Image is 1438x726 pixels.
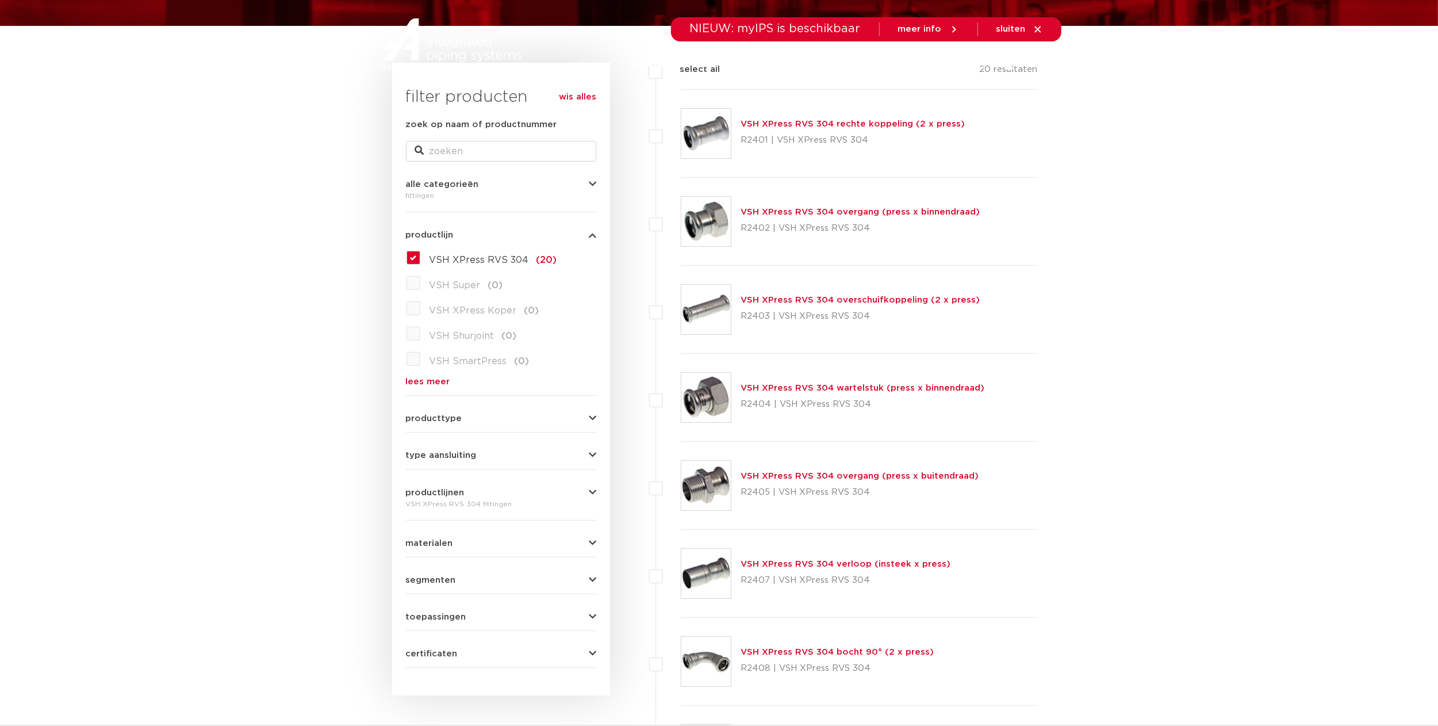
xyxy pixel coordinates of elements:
img: Thumbnail for VSH XPress RVS 304 overgang (press x buitendraad) [681,461,731,510]
div: my IPS [1004,41,1015,88]
span: (0) [488,281,503,290]
a: VSH XPress RVS 304 wartelstuk (press x binnendraad) [741,384,984,392]
a: producten [562,41,609,88]
a: VSH XPress RVS 304 rechte koppeling (2 x press) [741,120,965,128]
button: productlijn [406,231,596,239]
span: productlijn [406,231,454,239]
img: Thumbnail for VSH XPress RVS 304 rechte koppeling (2 x press) [681,109,731,158]
img: Thumbnail for VSH XPress RVS 304 verloop (insteek x press) [681,549,731,598]
p: R2407 | VSH XPress RVS 304 [741,571,950,590]
a: VSH XPress RVS 304 overgang (press x buitendraad) [741,472,979,480]
span: productlijnen [406,488,465,497]
span: (0) [524,306,539,315]
button: type aansluiting [406,451,596,460]
input: zoeken [406,141,596,162]
button: alle categorieën [406,180,596,189]
a: sluiten [996,24,1043,35]
p: R2404 | VSH XPress RVS 304 [741,395,984,414]
a: wis alles [559,90,596,104]
span: VSH XPress RVS 304 [430,255,529,265]
span: VSH Super [430,281,481,290]
span: alle categorieën [406,180,479,189]
a: VSH XPress RVS 304 overschuifkoppeling (2 x press) [741,296,980,304]
a: toepassingen [692,41,752,88]
span: type aansluiting [406,451,477,460]
span: producttype [406,414,462,423]
a: VSH XPress RVS 304 verloop (insteek x press) [741,560,950,568]
h3: filter producten [406,86,596,109]
p: R2402 | VSH XPress RVS 304 [741,219,980,238]
a: over ons [907,41,946,88]
span: meer info [898,25,942,33]
a: VSH XPress RVS 304 overgang (press x binnendraad) [741,208,980,216]
button: materialen [406,539,596,548]
span: VSH SmartPress [430,357,507,366]
button: toepassingen [406,613,596,621]
a: services [847,41,884,88]
img: Thumbnail for VSH XPress RVS 304 overschuifkoppeling (2 x press) [681,285,731,334]
p: R2408 | VSH XPress RVS 304 [741,659,934,678]
button: segmenten [406,576,596,584]
span: NIEUW: myIPS is beschikbaar [690,23,861,35]
a: markten [632,41,669,88]
span: certificaten [406,649,458,658]
span: VSH XPress Koper [430,306,517,315]
span: (20) [536,255,557,265]
span: (0) [502,331,517,341]
img: Thumbnail for VSH XPress RVS 304 overgang (press x binnendraad) [681,197,731,246]
a: downloads [775,41,824,88]
img: Thumbnail for VSH XPress RVS 304 bocht 90° (2 x press) [681,637,731,686]
a: VSH XPress RVS 304 bocht 90° (2 x press) [741,648,934,656]
div: VSH XPress RVS 304 fittingen [406,497,596,511]
button: producttype [406,414,596,423]
button: productlijnen [406,488,596,497]
img: Thumbnail for VSH XPress RVS 304 wartelstuk (press x binnendraad) [681,373,731,422]
div: fittingen [406,189,596,202]
span: (0) [515,357,530,366]
span: materialen [406,539,453,548]
label: zoek op naam of productnummer [406,118,557,132]
span: segmenten [406,576,456,584]
p: R2403 | VSH XPress RVS 304 [741,307,980,326]
span: toepassingen [406,613,466,621]
p: R2405 | VSH XPress RVS 304 [741,483,979,502]
a: lees meer [406,377,596,386]
span: sluiten [996,25,1026,33]
nav: Menu [562,41,946,88]
span: VSH Shurjoint [430,331,494,341]
p: R2401 | VSH XPress RVS 304 [741,131,965,150]
button: certificaten [406,649,596,658]
a: meer info [898,24,959,35]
